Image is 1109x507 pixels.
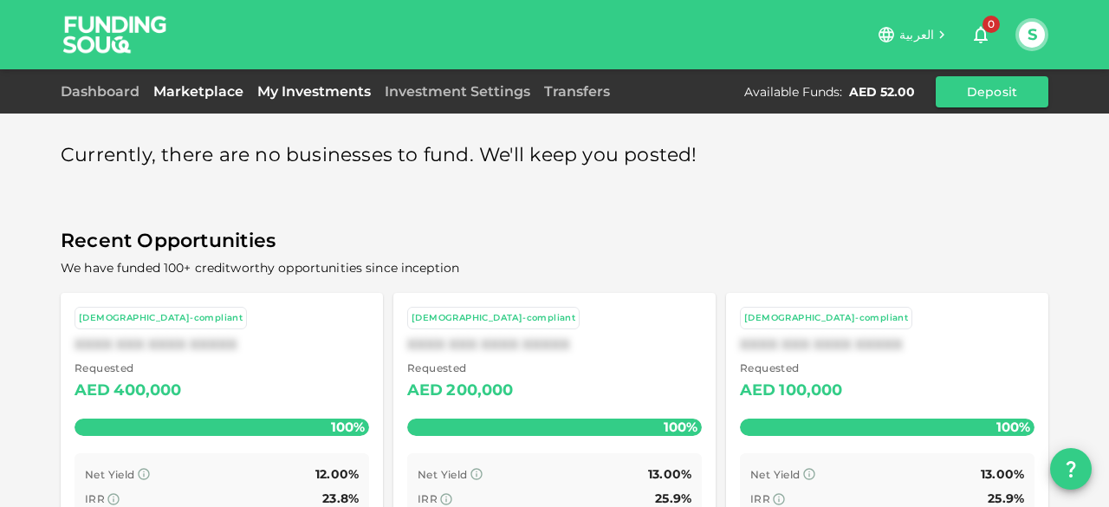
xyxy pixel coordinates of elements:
span: Requested [407,360,514,377]
div: [DEMOGRAPHIC_DATA]-compliant [79,311,243,326]
div: XXXX XXX XXXX XXXXX [407,336,702,353]
span: 12.00% [315,466,359,482]
span: 23.8% [322,491,359,506]
span: Recent Opportunities [61,224,1048,258]
span: Net Yield [85,468,135,481]
span: 0 [983,16,1000,33]
span: Currently, there are no businesses to fund. We'll keep you posted! [61,139,697,172]
a: Marketplace [146,83,250,100]
span: Requested [75,360,182,377]
div: AED 52.00 [849,83,915,101]
button: S [1019,22,1045,48]
span: Net Yield [418,468,468,481]
div: [DEMOGRAPHIC_DATA]-compliant [744,311,908,326]
span: 13.00% [648,466,691,482]
div: XXXX XXX XXXX XXXXX [75,336,369,353]
span: IRR [418,492,438,505]
span: IRR [85,492,105,505]
div: AED [740,377,775,405]
button: Deposit [936,76,1048,107]
div: 100,000 [779,377,842,405]
span: 25.9% [988,491,1024,506]
div: 200,000 [446,377,513,405]
div: Available Funds : [744,83,842,101]
span: We have funded 100+ creditworthy opportunities since inception [61,260,459,276]
span: IRR [750,492,770,505]
div: [DEMOGRAPHIC_DATA]-compliant [412,311,575,326]
div: XXXX XXX XXXX XXXXX [740,336,1034,353]
div: 400,000 [113,377,181,405]
span: العربية [899,27,934,42]
a: Investment Settings [378,83,537,100]
a: Dashboard [61,83,146,100]
a: My Investments [250,83,378,100]
a: Transfers [537,83,617,100]
button: question [1050,448,1092,490]
span: 13.00% [981,466,1024,482]
div: AED [75,377,110,405]
span: Requested [740,360,843,377]
span: 100% [992,414,1034,439]
span: 25.9% [655,491,691,506]
button: 0 [963,17,998,52]
span: Net Yield [750,468,801,481]
span: 100% [327,414,369,439]
span: 100% [659,414,702,439]
div: AED [407,377,443,405]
